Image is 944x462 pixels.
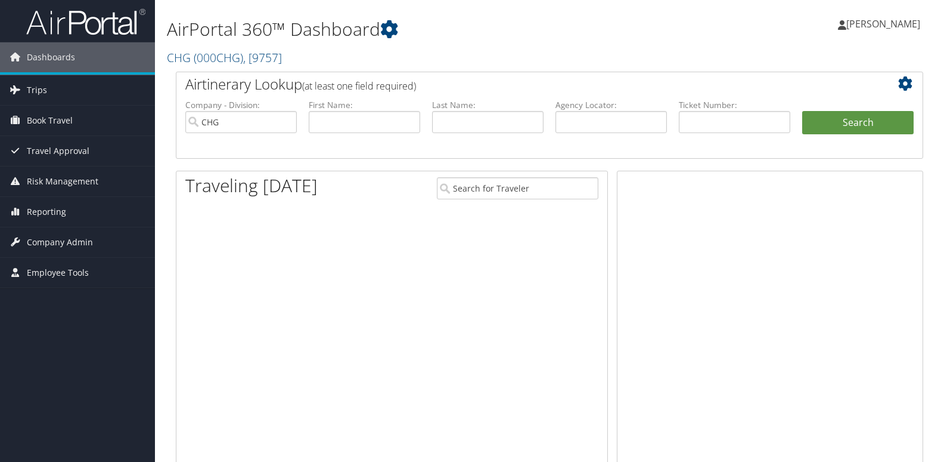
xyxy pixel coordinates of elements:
[432,99,544,111] label: Last Name:
[185,173,318,198] h1: Traveling [DATE]
[838,6,932,42] a: [PERSON_NAME]
[302,79,416,93] span: (at least one field required)
[27,42,75,72] span: Dashboards
[309,99,420,111] label: First Name:
[555,99,667,111] label: Agency Locator:
[802,111,914,135] button: Search
[167,50,282,66] a: CHG
[27,227,93,257] span: Company Admin
[27,258,89,288] span: Employee Tools
[437,177,598,199] input: Search for Traveler
[679,99,790,111] label: Ticket Number:
[27,106,73,135] span: Book Travel
[27,197,66,227] span: Reporting
[243,50,282,66] span: , [ 9757 ]
[185,74,852,94] h2: Airtinerary Lookup
[26,8,145,36] img: airportal-logo.png
[846,17,920,30] span: [PERSON_NAME]
[27,167,98,196] span: Risk Management
[185,99,297,111] label: Company - Division:
[167,17,677,42] h1: AirPortal 360™ Dashboard
[27,75,47,105] span: Trips
[194,50,243,66] span: ( 000CHG )
[27,136,89,166] span: Travel Approval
